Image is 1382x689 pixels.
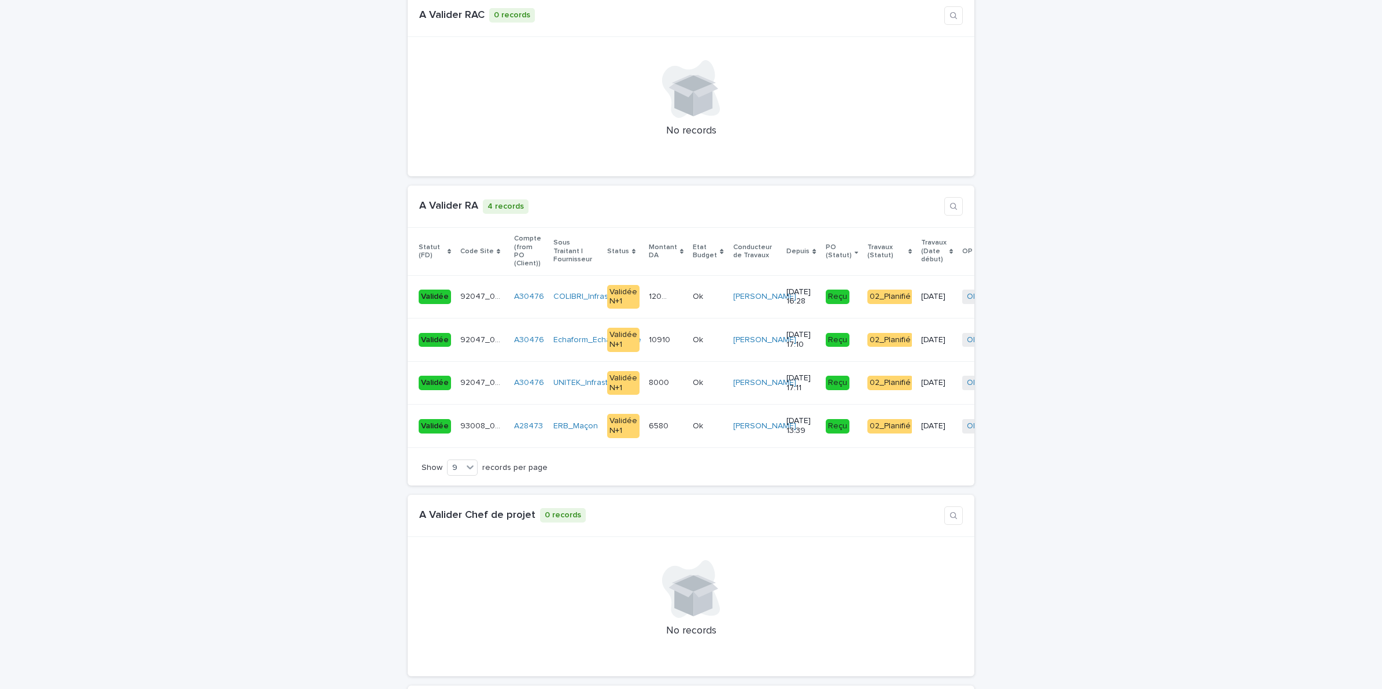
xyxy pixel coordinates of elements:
div: Validée N+1 [607,414,640,438]
p: [DATE] [921,421,953,431]
a: A30476 [514,292,544,302]
p: [DATE] 17:11 [786,373,816,393]
div: Validée N+1 [607,328,640,352]
div: Reçu [826,376,849,390]
p: Statut (FD) [419,241,445,262]
p: Status [607,245,629,258]
p: Show [422,463,442,473]
p: [DATE] [921,335,953,345]
div: 9 [448,462,463,474]
p: PO (Statut) [826,241,852,262]
p: Montant DA [649,241,677,262]
a: ERB_Maçon [553,421,598,431]
div: Validée [419,419,451,434]
a: OP3325 [967,421,996,431]
p: [DATE] 16:28 [786,287,816,307]
p: 92047_002_02 [460,333,507,345]
div: Validée N+1 [607,285,640,309]
h1: A Valider RA [419,200,478,213]
div: 02_Planifié [867,333,913,347]
p: [DATE] 13:39 [786,416,816,436]
p: 0 records [489,8,535,23]
div: Validée [419,376,451,390]
p: 6580 [649,419,671,431]
p: [DATE] [921,292,953,302]
div: 02_Planifié [867,290,913,304]
p: Ok [693,376,705,388]
a: UNITEK_Infrastructure [553,378,634,388]
div: Validée [419,333,451,347]
p: Etat Budget [693,241,717,262]
a: OP3325 [967,292,996,302]
p: Travaux (Date début) [921,236,947,266]
div: Reçu [826,419,849,434]
div: 02_Planifié [867,419,913,434]
p: Ok [693,290,705,302]
p: Compte (from PO (Client)) [514,232,544,271]
p: 4 records [483,199,529,214]
a: A30476 [514,378,544,388]
p: Code Site [460,245,494,258]
h1: A Valider RAC [419,9,485,22]
p: [DATE] [921,378,953,388]
div: Validée [419,290,451,304]
p: 92047_002_02 [460,376,507,388]
a: OP3325 [967,378,996,388]
a: A28473 [514,421,543,431]
h1: A Valider Chef de projet [419,509,535,522]
p: No records [415,125,967,138]
tr: Validée92047_002_0292047_002_02 A30476 COLIBRI_Infrastructure Validée N+11200012000 OkOk [PERSON_... [408,275,1018,318]
p: 0 records [540,508,586,523]
tr: Validée93008_030_1793008_030_17 A28473 ERB_Maçon Validée N+165806580 OkOk [PERSON_NAME] [DATE] 13... [408,405,1018,448]
p: [DATE] 17:10 [786,330,816,350]
a: [PERSON_NAME] [733,292,796,302]
p: No records [415,625,967,638]
p: OP [962,245,973,258]
div: Reçu [826,290,849,304]
a: [PERSON_NAME] [733,335,796,345]
p: 92047_002_02 [460,290,507,302]
p: records per page [482,463,548,473]
p: 8000 [649,376,671,388]
tr: Validée92047_002_0292047_002_02 A30476 UNITEK_Infrastructure Validée N+180008000 OkOk [PERSON_NAM... [408,361,1018,405]
p: Ok [693,419,705,431]
p: 10910 [649,333,672,345]
p: Travaux (Statut) [867,241,906,262]
div: 02_Planifié [867,376,913,390]
a: [PERSON_NAME] [733,421,796,431]
a: OP3325 [967,335,996,345]
a: A30476 [514,335,544,345]
a: [PERSON_NAME] [733,378,796,388]
p: Sous Traitant | Fournisseur [553,236,598,266]
p: 93008_030_17 [460,419,507,431]
div: Validée N+1 [607,371,640,395]
p: Conducteur de Travaux [733,241,778,262]
div: Reçu [826,333,849,347]
a: COLIBRI_Infrastructure [553,292,637,302]
tr: Validée92047_002_0292047_002_02 A30476 Echaform_Echafaudage Validée N+11091010910 OkOk [PERSON_NA... [408,318,1018,362]
a: Echaform_Echafaudage [553,335,641,345]
p: Depuis [786,245,810,258]
p: Ok [693,333,705,345]
p: 12000 [649,290,673,302]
